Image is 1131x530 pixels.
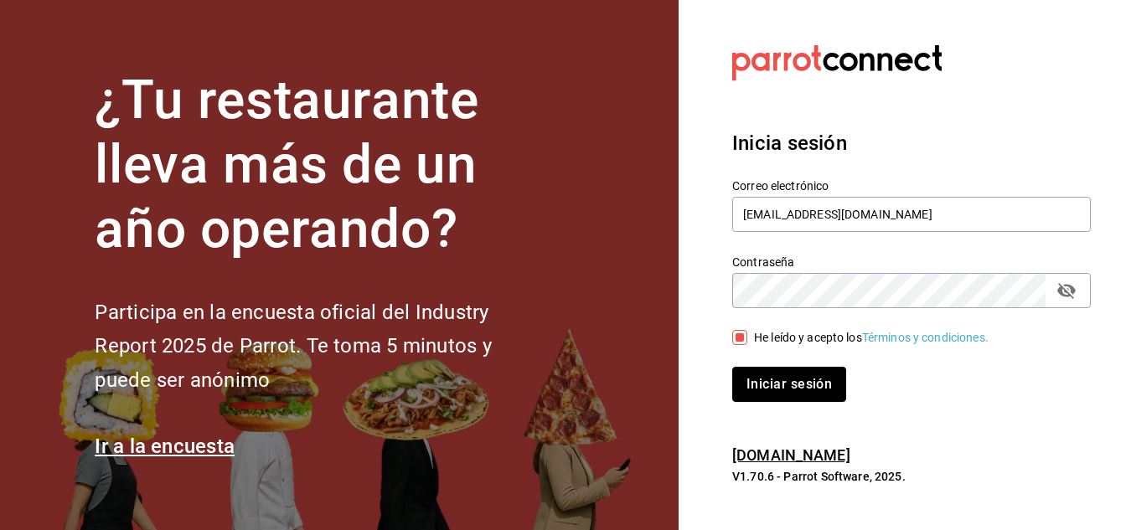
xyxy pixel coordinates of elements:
[732,256,1091,268] label: Contraseña
[95,435,235,458] a: Ir a la encuesta
[862,331,989,344] a: Términos y condiciones.
[95,296,547,398] h2: Participa en la encuesta oficial del Industry Report 2025 de Parrot. Te toma 5 minutos y puede se...
[732,468,1091,485] p: V1.70.6 - Parrot Software, 2025.
[754,329,989,347] div: He leído y acepto los
[732,197,1091,232] input: Ingresa tu correo electrónico
[732,128,1091,158] h3: Inicia sesión
[95,69,547,261] h1: ¿Tu restaurante lleva más de un año operando?
[732,446,850,464] a: [DOMAIN_NAME]
[732,367,846,402] button: Iniciar sesión
[1052,276,1081,305] button: passwordField
[732,180,1091,192] label: Correo electrónico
